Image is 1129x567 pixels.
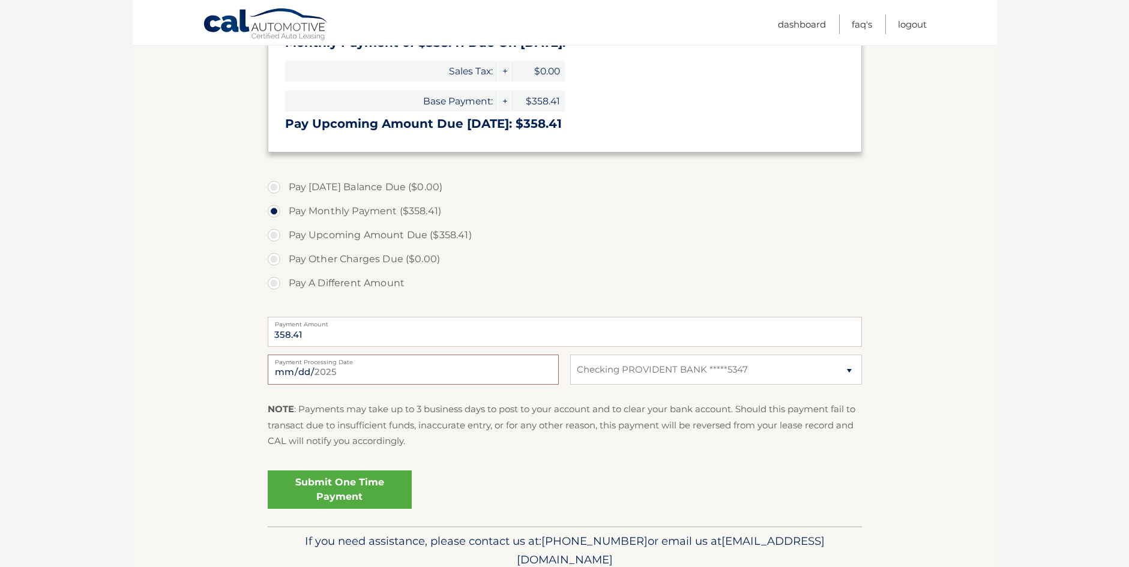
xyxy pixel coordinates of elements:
[285,61,498,82] span: Sales Tax:
[203,8,329,43] a: Cal Automotive
[268,355,559,385] input: Payment Date
[511,61,565,82] span: $0.00
[898,14,927,34] a: Logout
[268,470,412,509] a: Submit One Time Payment
[285,91,498,112] span: Base Payment:
[285,116,844,131] h3: Pay Upcoming Amount Due [DATE]: $358.41
[268,355,559,364] label: Payment Processing Date
[268,403,294,415] strong: NOTE
[511,91,565,112] span: $358.41
[541,534,648,548] span: [PHONE_NUMBER]
[268,199,862,223] label: Pay Monthly Payment ($358.41)
[268,317,862,347] input: Payment Amount
[268,271,862,295] label: Pay A Different Amount
[268,317,862,326] label: Payment Amount
[268,175,862,199] label: Pay [DATE] Balance Due ($0.00)
[498,61,510,82] span: +
[778,14,826,34] a: Dashboard
[268,247,862,271] label: Pay Other Charges Due ($0.00)
[268,223,862,247] label: Pay Upcoming Amount Due ($358.41)
[498,91,510,112] span: +
[852,14,872,34] a: FAQ's
[268,401,862,449] p: : Payments may take up to 3 business days to post to your account and to clear your bank account....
